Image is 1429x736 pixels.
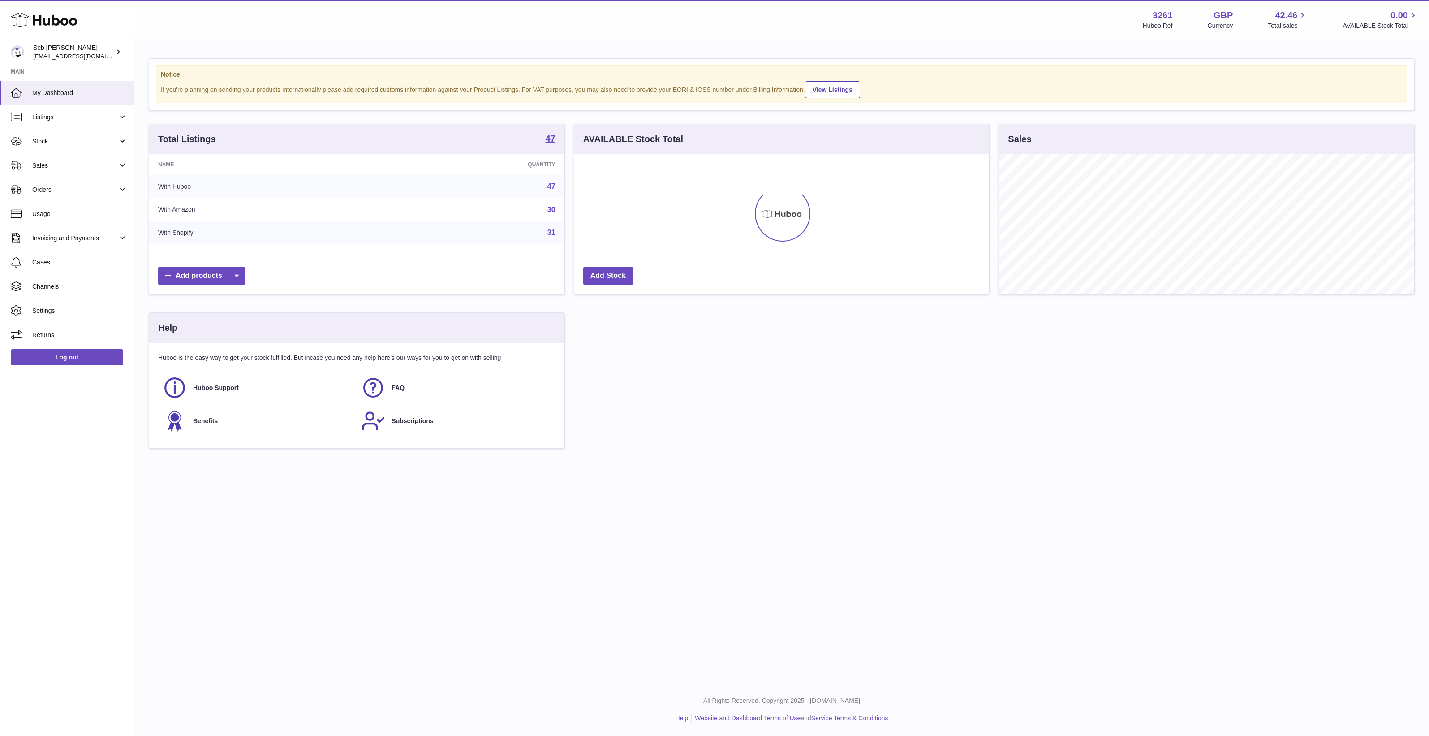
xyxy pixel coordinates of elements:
li: and [692,714,888,723]
a: Benefits [163,409,352,433]
a: 47 [547,182,555,190]
span: Huboo Support [193,384,239,392]
h3: Help [158,322,177,334]
a: FAQ [361,376,551,400]
a: Subscriptions [361,409,551,433]
a: 42.46 Total sales [1268,9,1308,30]
a: Website and Dashboard Terms of Use [695,714,801,722]
strong: Notice [161,70,1403,79]
span: Sales [32,161,118,170]
div: Currency [1208,22,1233,30]
span: [EMAIL_ADDRESS][DOMAIN_NAME] [33,52,132,60]
a: View Listings [805,81,860,98]
p: Huboo is the easy way to get your stock fulfilled. But incase you need any help here's our ways f... [158,354,555,362]
td: With Huboo [149,175,376,198]
span: Total sales [1268,22,1308,30]
div: Huboo Ref [1143,22,1173,30]
span: 42.46 [1275,9,1297,22]
span: AVAILABLE Stock Total [1343,22,1418,30]
td: With Amazon [149,198,376,221]
span: Channels [32,282,127,291]
a: Service Terms & Conditions [811,714,888,722]
a: Add products [158,267,245,285]
span: Cases [32,258,127,267]
span: Usage [32,210,127,218]
h3: Total Listings [158,133,216,145]
strong: 3261 [1153,9,1173,22]
span: Settings [32,307,127,315]
div: Seb [PERSON_NAME] [33,43,114,61]
p: All Rights Reserved. Copyright 2025 - [DOMAIN_NAME] [142,697,1422,705]
img: internalAdmin-3261@internal.huboo.com [11,45,24,59]
strong: 47 [545,134,555,143]
h3: Sales [1008,133,1031,145]
h3: AVAILABLE Stock Total [583,133,683,145]
span: FAQ [392,384,405,392]
a: 31 [547,229,555,236]
a: 0.00 AVAILABLE Stock Total [1343,9,1418,30]
span: Subscriptions [392,417,433,425]
span: Listings [32,113,118,121]
span: 0.00 [1390,9,1408,22]
a: 47 [545,134,555,145]
span: Benefits [193,417,218,425]
strong: GBP [1214,9,1233,22]
th: Name [149,154,376,175]
th: Quantity [376,154,564,175]
a: 30 [547,206,555,213]
span: Invoicing and Payments [32,234,118,242]
span: My Dashboard [32,89,127,97]
span: Returns [32,331,127,339]
a: Huboo Support [163,376,352,400]
a: Help [676,714,689,722]
span: Orders [32,186,118,194]
span: Stock [32,137,118,146]
div: If you're planning on sending your products internationally please add required customs informati... [161,80,1403,98]
a: Add Stock [583,267,633,285]
a: Log out [11,349,123,365]
td: With Shopify [149,221,376,244]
